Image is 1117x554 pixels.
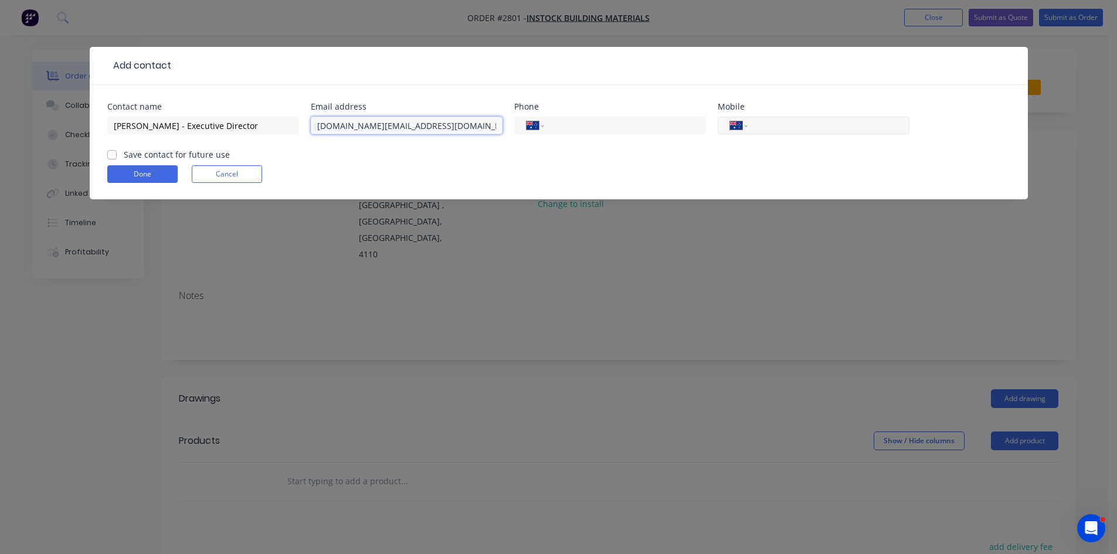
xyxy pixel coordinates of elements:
div: Contact name [107,103,299,111]
div: Phone [514,103,706,111]
div: Mobile [718,103,909,111]
button: Done [107,165,178,183]
label: Save contact for future use [124,148,230,161]
div: Add contact [107,59,171,73]
iframe: Intercom live chat [1077,514,1105,542]
button: Cancel [192,165,262,183]
div: Email address [311,103,503,111]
